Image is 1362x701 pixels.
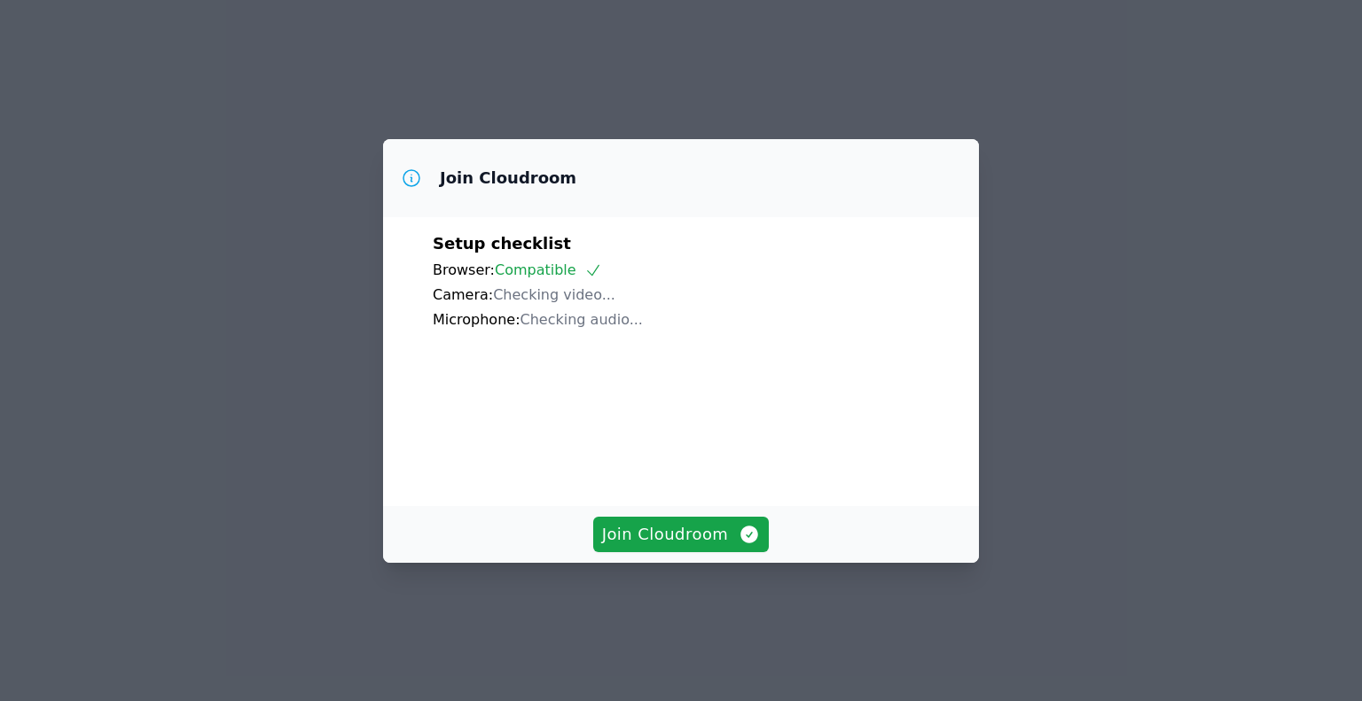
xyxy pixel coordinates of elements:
span: Browser: [433,261,495,278]
span: Camera: [433,286,493,303]
span: Checking video... [493,286,615,303]
button: Join Cloudroom [593,517,770,552]
span: Checking audio... [521,311,643,328]
span: Setup checklist [433,234,571,253]
h3: Join Cloudroom [440,167,576,189]
span: Microphone: [433,311,521,328]
span: Compatible [495,261,602,278]
span: Join Cloudroom [602,522,761,547]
